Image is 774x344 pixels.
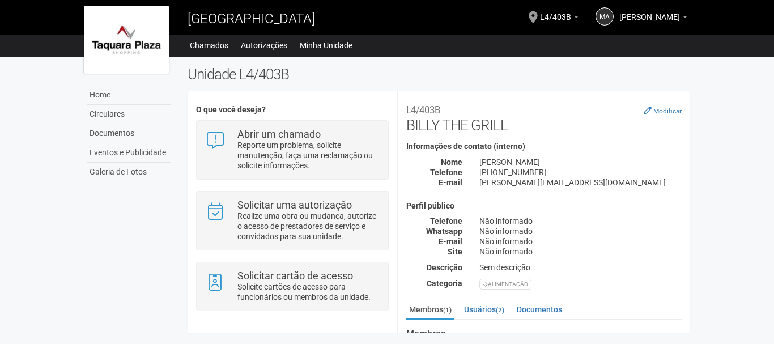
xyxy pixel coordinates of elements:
[87,105,171,124] a: Circulares
[540,14,579,23] a: L4/403B
[426,227,462,236] strong: Whatsapp
[441,158,462,167] strong: Nome
[430,216,462,226] strong: Telefone
[87,163,171,181] a: Galeria de Fotos
[205,200,379,241] a: Solicitar uma autorização Realize uma obra ou mudança, autorize o acesso de prestadores de serviç...
[196,105,388,114] h4: O que você deseja?
[496,306,504,314] small: (2)
[430,168,462,177] strong: Telefone
[237,270,353,282] strong: Solicitar cartão de acesso
[514,301,565,318] a: Documentos
[448,247,462,256] strong: Site
[540,2,571,22] span: L4/403B
[479,279,531,290] div: ALIMENTAÇÃO
[471,262,690,273] div: Sem descrição
[439,237,462,246] strong: E-mail
[471,247,690,257] div: Não informado
[406,104,440,116] small: L4/403B
[619,14,687,23] a: [PERSON_NAME]
[205,129,379,171] a: Abrir um chamado Reporte um problema, solicite manutenção, faça uma reclamação ou solicite inform...
[406,301,454,320] a: Membros(1)
[471,226,690,236] div: Não informado
[471,177,690,188] div: [PERSON_NAME][EMAIL_ADDRESS][DOMAIN_NAME]
[406,100,682,134] h2: BILLY THE GRILL
[87,124,171,143] a: Documentos
[87,143,171,163] a: Eventos e Publicidade
[84,6,169,74] img: logo.jpg
[644,106,682,115] a: Modificar
[439,178,462,187] strong: E-mail
[406,202,682,210] h4: Perfil público
[471,236,690,247] div: Não informado
[619,2,680,22] span: Marcos André Pereira Silva
[427,263,462,272] strong: Descrição
[471,157,690,167] div: [PERSON_NAME]
[188,11,315,27] span: [GEOGRAPHIC_DATA]
[241,37,287,53] a: Autorizações
[237,211,380,241] p: Realize uma obra ou mudança, autorize o acesso de prestadores de serviço e convidados para sua un...
[237,140,380,171] p: Reporte um problema, solicite manutenção, faça uma reclamação ou solicite informações.
[190,37,228,53] a: Chamados
[443,306,452,314] small: (1)
[471,167,690,177] div: [PHONE_NUMBER]
[205,271,379,302] a: Solicitar cartão de acesso Solicite cartões de acesso para funcionários ou membros da unidade.
[237,128,321,140] strong: Abrir um chamado
[653,107,682,115] small: Modificar
[471,216,690,226] div: Não informado
[237,199,352,211] strong: Solicitar uma autorização
[596,7,614,26] a: MA
[237,282,380,302] p: Solicite cartões de acesso para funcionários ou membros da unidade.
[300,37,352,53] a: Minha Unidade
[406,142,682,151] h4: Informações de contato (interno)
[461,301,507,318] a: Usuários(2)
[406,329,682,339] strong: Membros
[188,66,690,83] h2: Unidade L4/403B
[427,279,462,288] strong: Categoria
[87,86,171,105] a: Home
